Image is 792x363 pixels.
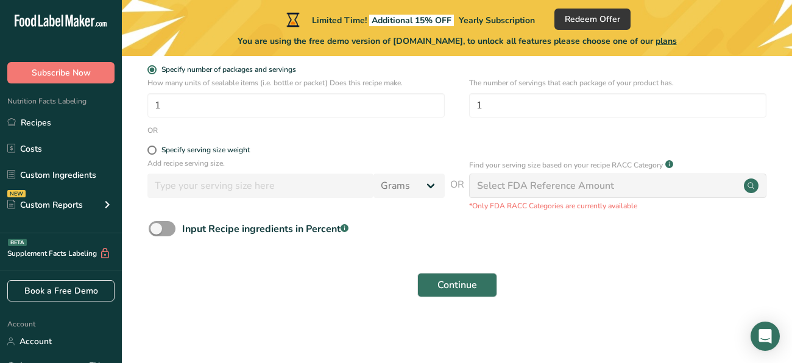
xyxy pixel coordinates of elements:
span: plans [656,35,677,47]
div: OR [147,125,158,136]
button: Redeem Offer [554,9,631,30]
p: How many units of sealable items (i.e. bottle or packet) Does this recipe make. [147,77,445,88]
span: Yearly Subscription [459,15,535,26]
p: The number of servings that each package of your product has. [469,77,766,88]
div: Open Intercom Messenger [751,322,780,351]
div: BETA [8,239,27,246]
p: *Only FDA RACC Categories are currently available [469,200,766,211]
button: Continue [417,273,497,297]
div: Limited Time! [284,12,535,27]
div: Select FDA Reference Amount [477,178,614,193]
p: Find your serving size based on your recipe RACC Category [469,160,663,171]
a: Book a Free Demo [7,280,115,301]
span: OR [450,177,464,211]
span: Redeem Offer [565,13,620,26]
span: Subscribe Now [32,66,91,79]
div: Specify serving size weight [161,146,250,155]
span: Continue [437,278,477,292]
p: Add recipe serving size. [147,158,445,169]
span: Additional 15% OFF [369,15,454,26]
span: You are using the free demo version of [DOMAIN_NAME], to unlock all features please choose one of... [238,35,677,48]
button: Subscribe Now [7,62,115,83]
input: Type your serving size here [147,174,373,198]
div: NEW [7,190,26,197]
div: Custom Reports [7,199,83,211]
span: Specify number of packages and servings [157,65,296,74]
div: Input Recipe ingredients in Percent [182,222,348,236]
